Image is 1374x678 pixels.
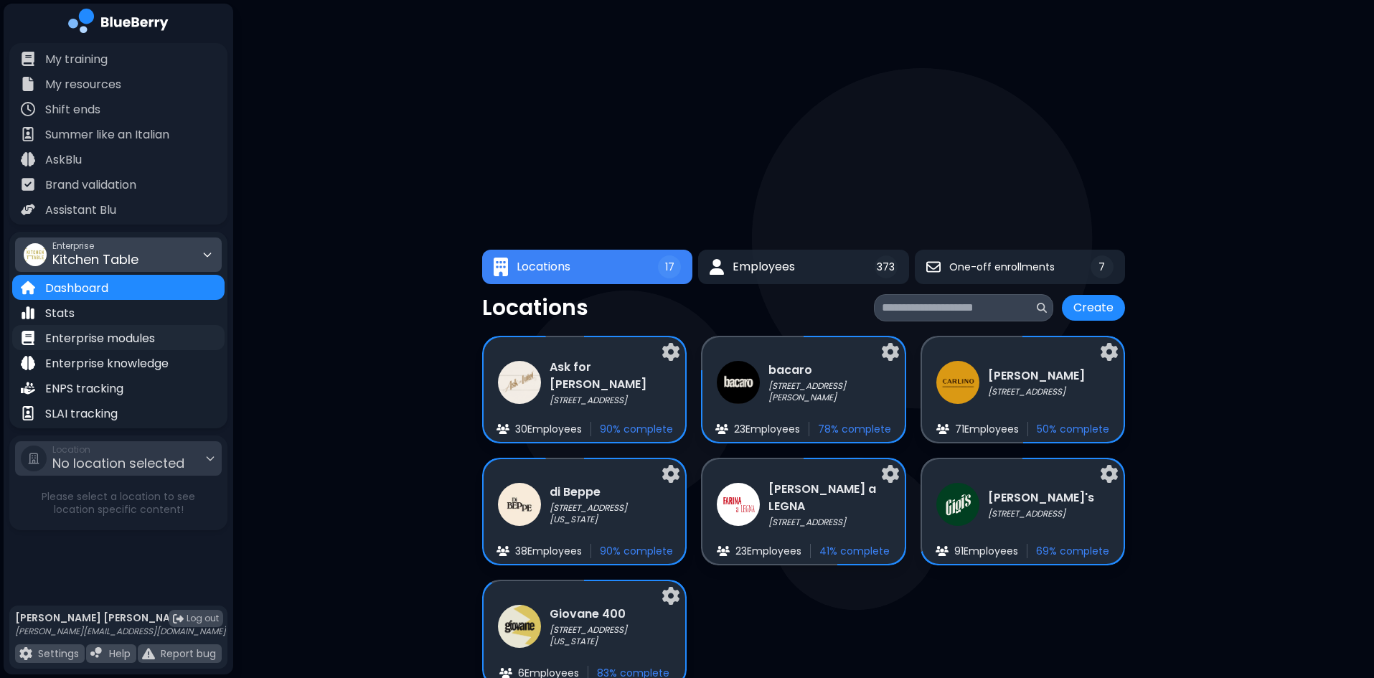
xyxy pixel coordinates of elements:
[497,424,509,434] img: file icon
[936,361,979,404] img: company thumbnail
[45,101,100,118] p: Shift ends
[662,587,679,605] img: settings
[52,240,138,252] span: Enterprise
[517,258,570,276] span: Locations
[1037,423,1109,435] p: 50 % complete
[21,406,35,420] img: file icon
[45,51,108,68] p: My training
[498,483,541,526] img: company thumbnail
[550,606,671,623] h3: Giovane 400
[482,295,588,321] p: Locations
[142,647,155,660] img: file icon
[21,306,35,320] img: file icon
[1062,295,1125,321] button: Create
[936,483,979,526] img: company thumbnail
[768,362,890,379] h3: bacaro
[949,260,1055,273] span: One-off enrollments
[877,260,895,273] span: 373
[662,465,679,483] img: settings
[768,517,890,528] p: [STREET_ADDRESS]
[882,343,899,361] img: settings
[665,260,674,273] span: 17
[1036,545,1109,557] p: 69 % complete
[954,545,1018,557] p: 91 Employee s
[1101,343,1118,361] img: settings
[109,647,131,660] p: Help
[818,423,891,435] p: 78 % complete
[161,647,216,660] p: Report bug
[482,250,692,284] button: LocationsLocations17
[936,546,949,556] img: file icon
[498,361,541,404] img: company thumbnail
[734,423,800,435] p: 23 Employee s
[1101,465,1118,483] img: settings
[600,423,673,435] p: 90 % complete
[45,76,121,93] p: My resources
[515,545,582,557] p: 38 Employee s
[733,258,795,276] span: Employees
[926,260,941,274] img: One-off enrollments
[187,613,219,624] span: Log out
[45,330,155,347] p: Enterprise modules
[717,361,760,404] img: company thumbnail
[15,611,226,624] p: [PERSON_NAME] [PERSON_NAME]
[768,481,890,515] h3: [PERSON_NAME] a LEGNA
[45,202,116,219] p: Assistant Blu
[21,52,35,66] img: file icon
[698,250,908,284] button: EmployeesEmployees373
[494,258,508,277] img: Locations
[550,624,671,647] p: [STREET_ADDRESS][US_STATE]
[21,281,35,295] img: file icon
[21,77,35,91] img: file icon
[19,647,32,660] img: file icon
[662,343,679,361] img: settings
[45,176,136,194] p: Brand validation
[52,250,138,268] span: Kitchen Table
[819,545,890,557] p: 41 % complete
[45,280,108,297] p: Dashboard
[882,465,899,483] img: settings
[550,395,671,406] p: [STREET_ADDRESS]
[45,305,75,322] p: Stats
[90,647,103,660] img: file icon
[499,668,512,678] img: file icon
[955,423,1019,435] p: 71 Employee s
[550,484,671,501] h3: di Beppe
[988,386,1085,397] p: [STREET_ADDRESS]
[497,546,509,556] img: file icon
[550,502,671,525] p: [STREET_ADDRESS][US_STATE]
[21,356,35,370] img: file icon
[15,626,226,637] p: [PERSON_NAME][EMAIL_ADDRESS][DOMAIN_NAME]
[735,545,801,557] p: 23 Employee s
[715,424,728,434] img: file icon
[768,380,890,403] p: [STREET_ADDRESS][PERSON_NAME]
[915,250,1125,284] button: One-off enrollmentsOne-off enrollments7
[45,380,123,397] p: ENPS tracking
[21,202,35,217] img: file icon
[550,359,671,393] h3: Ask for [PERSON_NAME]
[45,355,169,372] p: Enterprise knowledge
[12,490,225,516] p: Please select a location to see location specific content!
[45,126,169,143] p: Summer like an Italian
[21,152,35,166] img: file icon
[710,259,724,276] img: Employees
[1037,303,1047,313] img: search icon
[1098,260,1105,273] span: 7
[988,489,1094,507] h3: [PERSON_NAME]'s
[988,367,1085,385] h3: [PERSON_NAME]
[515,423,582,435] p: 30 Employee s
[21,381,35,395] img: file icon
[21,331,35,345] img: file icon
[600,545,673,557] p: 90 % complete
[936,424,949,434] img: file icon
[717,546,730,556] img: file icon
[52,444,184,456] span: Location
[21,177,35,192] img: file icon
[45,151,82,169] p: AskBlu
[498,605,541,648] img: company thumbnail
[988,508,1094,519] p: [STREET_ADDRESS]
[52,454,184,472] span: No location selected
[45,405,118,423] p: SLAI tracking
[173,613,184,624] img: logout
[717,483,760,526] img: company thumbnail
